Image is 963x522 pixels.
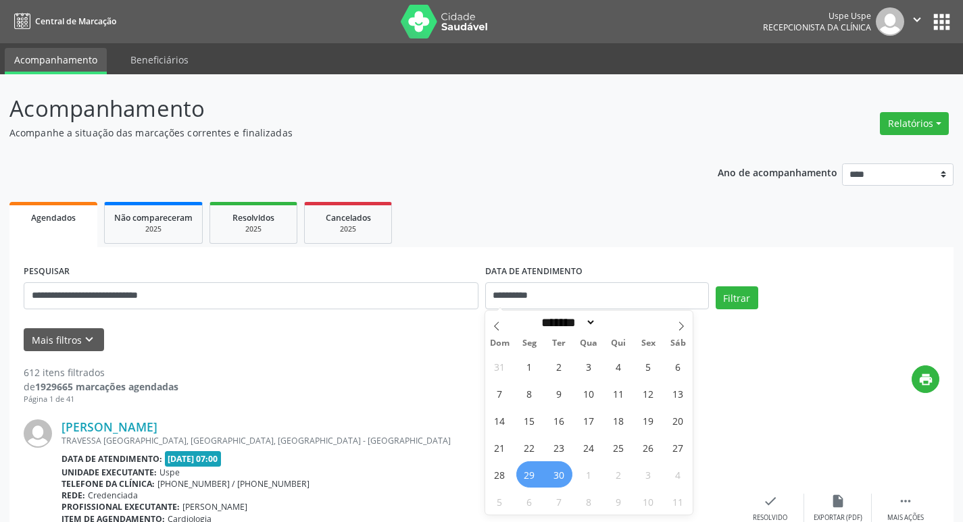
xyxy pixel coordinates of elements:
a: Beneficiários [121,48,198,72]
span: Setembro 1, 2025 [516,353,543,380]
span: Seg [514,339,544,348]
span: Sex [633,339,663,348]
a: Acompanhamento [5,48,107,74]
button: Filtrar [716,286,758,309]
b: Unidade executante: [61,467,157,478]
b: Data de atendimento: [61,453,162,465]
span: Outubro 7, 2025 [546,488,572,515]
span: Setembro 7, 2025 [487,380,513,407]
img: img [876,7,904,36]
span: Setembro 10, 2025 [576,380,602,407]
span: Dom [485,339,515,348]
span: Outubro 1, 2025 [576,461,602,488]
span: Agosto 31, 2025 [487,353,513,380]
span: Setembro 2, 2025 [546,353,572,380]
span: Central de Marcação [35,16,116,27]
span: Setembro 30, 2025 [546,461,572,488]
p: Ano de acompanhamento [718,163,837,180]
strong: 1929665 marcações agendadas [35,380,178,393]
span: [PHONE_NUMBER] / [PHONE_NUMBER] [157,478,310,490]
span: Setembro 24, 2025 [576,434,602,461]
span: Setembro 28, 2025 [487,461,513,488]
span: Setembro 16, 2025 [546,407,572,434]
span: Setembro 15, 2025 [516,407,543,434]
i: insert_drive_file [831,494,845,508]
div: 612 itens filtrados [24,365,178,380]
i: keyboard_arrow_down [82,332,97,347]
div: TRAVESSA [GEOGRAPHIC_DATA], [GEOGRAPHIC_DATA], [GEOGRAPHIC_DATA] - [GEOGRAPHIC_DATA] [61,435,737,446]
span: Setembro 11, 2025 [606,380,632,407]
span: Outubro 9, 2025 [606,488,632,515]
span: Setembro 12, 2025 [635,380,662,407]
span: Setembro 13, 2025 [665,380,691,407]
span: Outubro 4, 2025 [665,461,691,488]
span: Setembro 20, 2025 [665,407,691,434]
span: Não compareceram [114,212,193,224]
button: print [912,365,939,393]
span: Setembro 3, 2025 [576,353,602,380]
span: Setembro 4, 2025 [606,353,632,380]
span: Setembro 18, 2025 [606,407,632,434]
span: [DATE] 07:00 [165,451,222,467]
span: Outubro 6, 2025 [516,488,543,515]
span: Setembro 22, 2025 [516,434,543,461]
p: Acompanhamento [9,92,670,126]
input: Year [596,315,641,330]
span: Resolvidos [232,212,274,224]
div: Página 1 de 41 [24,394,178,405]
span: Outubro 2, 2025 [606,461,632,488]
span: Qua [574,339,603,348]
span: Outubro 3, 2025 [635,461,662,488]
span: Outubro 5, 2025 [487,488,513,515]
div: 2025 [314,224,382,234]
span: Cancelados [326,212,371,224]
span: Uspe [159,467,180,478]
span: Setembro 17, 2025 [576,407,602,434]
span: Setembro 6, 2025 [665,353,691,380]
a: [PERSON_NAME] [61,419,157,434]
span: Outubro 8, 2025 [576,488,602,515]
span: Setembro 5, 2025 [635,353,662,380]
span: Agendados [31,212,76,224]
div: Uspe Uspe [763,10,871,22]
i: print [918,372,933,387]
button: apps [930,10,954,34]
button:  [904,7,930,36]
span: Setembro 21, 2025 [487,434,513,461]
p: Acompanhe a situação das marcações correntes e finalizadas [9,126,670,140]
span: Outubro 11, 2025 [665,488,691,515]
span: Setembro 23, 2025 [546,434,572,461]
div: 2025 [220,224,287,234]
span: Setembro 29, 2025 [516,461,543,488]
button: Relatórios [880,112,949,135]
span: Setembro 25, 2025 [606,434,632,461]
span: [PERSON_NAME] [182,501,247,513]
span: Recepcionista da clínica [763,22,871,33]
i:  [910,12,924,27]
i: check [763,494,778,508]
span: Sáb [663,339,693,348]
span: Ter [544,339,574,348]
span: Setembro 26, 2025 [635,434,662,461]
span: Setembro 19, 2025 [635,407,662,434]
span: Qui [603,339,633,348]
label: PESQUISAR [24,261,70,282]
div: de [24,380,178,394]
i:  [898,494,913,508]
label: DATA DE ATENDIMENTO [485,261,583,282]
span: Credenciada [88,490,138,501]
div: 2025 [114,224,193,234]
a: Central de Marcação [9,10,116,32]
span: Setembro 14, 2025 [487,407,513,434]
button: Mais filtroskeyboard_arrow_down [24,328,104,352]
b: Profissional executante: [61,501,180,513]
span: Outubro 10, 2025 [635,488,662,515]
b: Rede: [61,490,85,501]
b: Telefone da clínica: [61,478,155,490]
span: Setembro 9, 2025 [546,380,572,407]
span: Setembro 8, 2025 [516,380,543,407]
img: img [24,419,52,448]
span: Setembro 27, 2025 [665,434,691,461]
select: Month [537,315,597,330]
